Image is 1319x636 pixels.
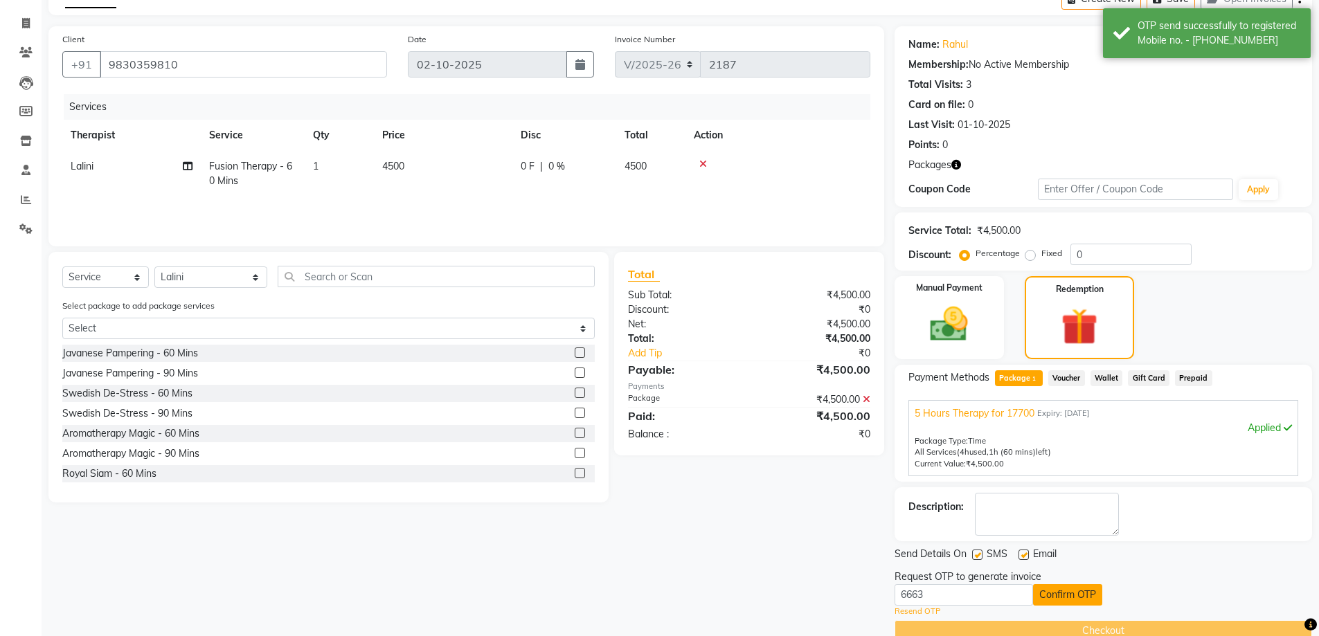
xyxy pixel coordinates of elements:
div: Aromatherapy Magic - 60 Mins [62,426,199,441]
div: ₹4,500.00 [749,288,881,302]
div: Balance : [618,427,749,442]
span: 1 [313,160,318,172]
button: Apply [1239,179,1278,200]
a: Add Tip [618,346,771,361]
span: | [540,159,543,174]
div: Services [64,94,881,120]
th: Service [201,120,305,151]
div: OTP send successfully to registered Mobile no. - 919830359810 [1138,19,1300,48]
span: Prepaid [1175,370,1212,386]
div: Paid: [618,408,749,424]
div: ₹0 [749,302,881,317]
div: Javanese Pampering - 60 Mins [62,346,198,361]
div: ₹0 [771,346,881,361]
span: Gift Card [1128,370,1169,386]
span: Total [628,267,660,282]
th: Price [374,120,512,151]
th: Total [616,120,685,151]
span: Lalini [71,160,93,172]
div: Request OTP to generate invoice [895,570,1041,584]
span: 1 [1030,375,1038,383]
div: Sub Total: [618,288,749,302]
div: Net: [618,317,749,331]
span: 4500 [625,160,647,172]
div: ₹4,500.00 [749,408,881,424]
div: Aromatherapy Magic - 90 Mins [62,446,199,461]
span: Time [968,436,986,446]
div: Coupon Code [908,182,1039,197]
span: 0 % [548,159,565,174]
span: 5 Hours Therapy for 17700 [915,406,1034,421]
div: ₹4,500.00 [749,392,881,407]
div: ₹4,500.00 [977,224,1021,238]
label: Manual Payment [916,282,982,294]
button: +91 [62,51,101,78]
div: Membership: [908,57,969,72]
div: Points: [908,138,940,152]
img: _cash.svg [918,302,980,346]
div: Service Total: [908,224,971,238]
span: Current Value: [915,459,966,469]
span: Email [1033,547,1057,564]
span: Send Details On [895,547,967,564]
label: Date [408,33,427,46]
img: _gift.svg [1050,304,1109,349]
span: Voucher [1048,370,1085,386]
input: Enter Offer / Coupon Code [1038,179,1233,200]
span: Fusion Therapy - 60 Mins [209,160,292,187]
label: Percentage [976,247,1020,260]
input: Enter OTP [895,584,1033,606]
span: Package Type: [915,436,968,446]
div: Total: [618,331,749,346]
div: ₹4,500.00 [749,317,881,331]
label: Select package to add package services [62,300,215,312]
span: 4500 [382,160,404,172]
th: Action [685,120,870,151]
div: 3 [966,78,971,92]
label: Invoice Number [615,33,675,46]
span: Package [995,370,1043,386]
div: ₹4,500.00 [749,361,881,378]
div: 0 [968,98,973,112]
span: 1h (60 mins) [989,447,1036,457]
div: Payable: [618,361,749,378]
span: Wallet [1091,370,1123,386]
button: Confirm OTP [1033,584,1102,606]
th: Therapist [62,120,201,151]
span: All Services [915,447,957,457]
div: Javanese Pampering - 90 Mins [62,366,198,381]
div: 0 [942,138,948,152]
div: Last Visit: [908,118,955,132]
div: Royal Siam - 60 Mins [62,466,156,481]
div: ₹4,500.00 [749,331,881,346]
div: ₹0 [749,427,881,442]
span: Expiry: [DATE] [1037,408,1090,419]
div: Card on file: [908,98,965,112]
th: Qty [305,120,374,151]
label: Client [62,33,84,46]
div: Name: [908,37,940,52]
span: used, left) [957,447,1051,457]
div: Applied [915,421,1292,435]
label: Fixed [1041,247,1062,260]
div: Total Visits: [908,78,963,92]
span: Packages [908,158,951,172]
input: Search or Scan [278,266,595,287]
div: Description: [908,500,964,514]
span: (4h [957,447,969,457]
th: Disc [512,120,616,151]
a: Rahul [942,37,968,52]
a: Resend OTP [895,606,940,617]
div: Discount: [618,302,749,317]
div: Discount: [908,248,951,262]
div: 01-10-2025 [958,118,1010,132]
div: Swedish De-Stress - 90 Mins [62,406,192,421]
div: Package [618,392,749,407]
label: Redemption [1056,283,1104,296]
span: 0 F [521,159,535,174]
div: No Active Membership [908,57,1298,72]
span: SMS [987,547,1007,564]
div: Payments [628,381,870,392]
span: ₹4,500.00 [966,459,1004,469]
input: Search by Name/Mobile/Email/Code [100,51,387,78]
